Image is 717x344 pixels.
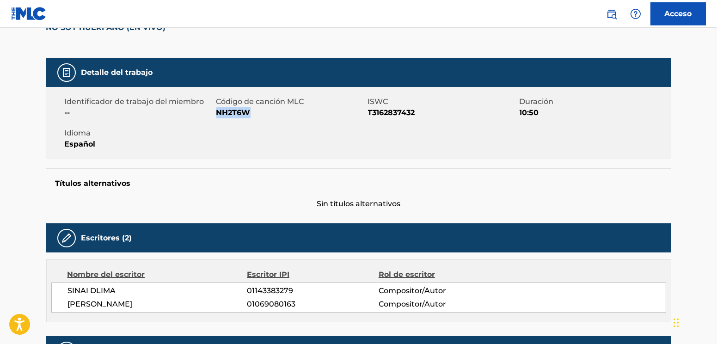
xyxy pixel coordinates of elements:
[247,270,289,279] font: Escritor IPI
[11,7,47,20] img: Logotipo del MLC
[630,8,641,19] img: ayuda
[520,108,539,117] font: 10:50
[61,67,72,78] img: Detalle del trabajo
[247,286,293,295] font: 01143383279
[216,97,304,106] font: Código de canción MLC
[368,97,388,106] font: ISWC
[67,270,145,279] font: Nombre del escritor
[379,300,446,308] font: Compositor/Autor
[123,233,132,242] font: (2)
[606,8,617,19] img: buscar
[602,5,621,23] a: Búsqueda pública
[247,300,295,308] font: 01069080163
[65,108,70,117] font: --
[368,108,415,117] font: T3162837432
[317,199,400,208] font: Sin títulos alternativos
[665,9,692,18] font: Acceso
[674,309,679,337] div: Arrastrar
[55,179,131,188] font: Títulos alternativos
[61,233,72,244] img: Escritores
[81,233,120,242] font: Escritores
[216,108,251,117] font: NH2T6W
[379,270,435,279] font: Rol de escritor
[68,286,116,295] font: SINAI DLIMA
[65,97,204,106] font: Identificador de trabajo del miembro
[65,129,91,137] font: Idioma
[81,68,153,77] font: Detalle del trabajo
[68,300,133,308] font: [PERSON_NAME]
[65,140,96,148] font: Español
[671,300,717,344] iframe: Widget de chat
[650,2,706,25] a: Acceso
[626,5,645,23] div: Ayuda
[520,97,554,106] font: Duración
[379,286,446,295] font: Compositor/Autor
